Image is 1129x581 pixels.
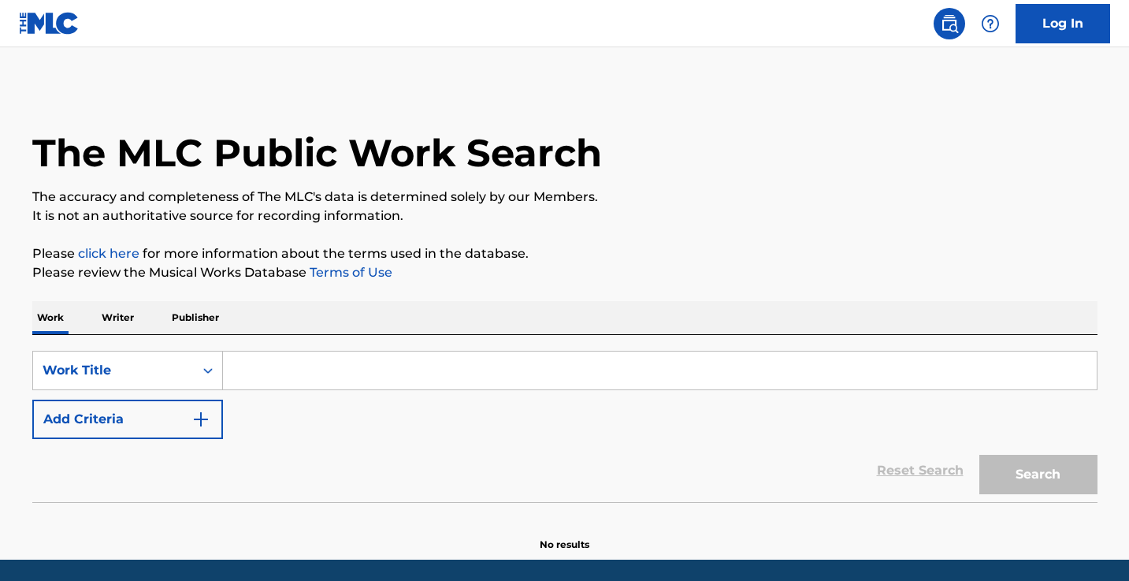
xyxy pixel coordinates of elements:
[1016,4,1110,43] a: Log In
[981,14,1000,33] img: help
[934,8,965,39] a: Public Search
[43,361,184,380] div: Work Title
[1050,505,1129,581] iframe: Chat Widget
[32,301,69,334] p: Work
[19,12,80,35] img: MLC Logo
[540,519,589,552] p: No results
[32,244,1097,263] p: Please for more information about the terms used in the database.
[32,207,1097,225] p: It is not an authoritative source for recording information.
[32,263,1097,282] p: Please review the Musical Works Database
[78,246,139,261] a: click here
[167,301,224,334] p: Publisher
[940,14,959,33] img: search
[32,188,1097,207] p: The accuracy and completeness of The MLC's data is determined solely by our Members.
[306,265,392,280] a: Terms of Use
[32,400,223,439] button: Add Criteria
[32,129,602,177] h1: The MLC Public Work Search
[191,410,210,429] img: 9d2ae6d4665cec9f34b9.svg
[97,301,139,334] p: Writer
[975,8,1006,39] div: Help
[32,351,1097,502] form: Search Form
